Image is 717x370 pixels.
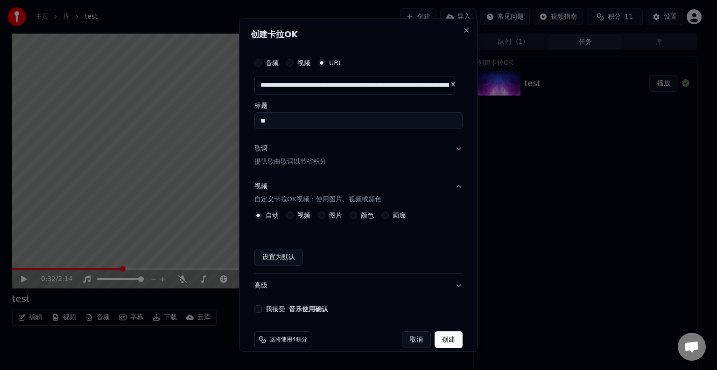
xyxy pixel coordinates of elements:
[254,174,463,212] button: 视频自定义卡拉OK视频：使用图片、视频或颜色
[297,60,310,66] label: 视频
[270,336,307,343] span: 这将使用4积分
[266,212,279,219] label: 自动
[254,137,463,174] button: 歌词提供歌曲歌词以节省积分
[329,212,342,219] label: 图片
[254,212,463,273] div: 视频自定义卡拉OK视频：使用图片、视频或颜色
[266,306,328,312] label: 我接受
[251,30,466,39] h2: 创建卡拉OK
[329,60,342,66] label: URL
[289,306,328,312] button: 我接受
[361,212,374,219] label: 颜色
[297,212,310,219] label: 视频
[254,182,381,204] div: 视频
[402,331,431,348] button: 取消
[254,195,381,204] p: 自定义卡拉OK视频：使用图片、视频或颜色
[254,274,463,298] button: 高级
[435,331,463,348] button: 创建
[254,249,303,266] button: 设置为默认
[254,144,267,153] div: 歌词
[266,60,279,66] label: 音频
[254,157,326,166] p: 提供歌曲歌词以节省积分
[254,102,463,109] label: 标题
[393,212,406,219] label: 画廊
